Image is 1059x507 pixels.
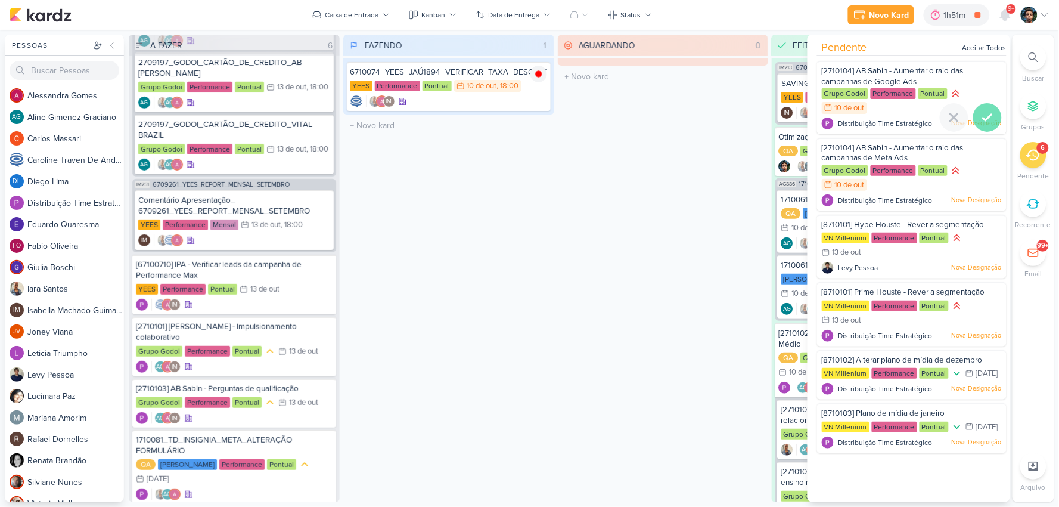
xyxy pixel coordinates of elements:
span: [2710104] AB Sabin - Aumentar o raio das campanhas de Google Ads [822,66,964,86]
div: Pontual [918,165,948,176]
p: AG [157,364,164,370]
img: Levy Pessoa [10,367,24,382]
img: Lucimara Paz [10,389,24,403]
div: Colaboradores: Aline Gimenez Graciano, Alessandra Gomes, Isabella Machado Guimarães [797,444,826,456]
div: [DATE] [976,423,998,431]
div: Pontual [235,144,264,154]
img: Distribuição Time Estratégico [136,489,148,500]
div: VN Millenium [822,368,869,379]
div: Aline Gimenez Graciano [800,444,812,456]
p: Nova Designação [952,196,1002,205]
div: Performance [871,88,916,99]
span: [8710102] Alterar plano de mídia de dezembro [822,355,983,365]
span: Distribuição Time Estratégico [838,384,933,394]
div: Isabella Machado Guimarães [169,412,181,424]
img: Distribuição Time Estratégico [822,118,834,129]
div: Aceitar Todos [962,42,1007,53]
div: R e n a t a B r a n d ã o [27,455,124,467]
img: Alessandra Gomes [162,412,173,424]
div: Colaboradores: Caroline Traven De Andrade, Alessandra Gomes, Isabella Machado Guimarães [151,299,181,311]
p: Buscar [1023,73,1045,84]
div: Colaboradores: Iara Santos, Caroline Traven De Andrade, Alessandra Gomes [154,234,183,246]
p: Pendente [1018,171,1049,181]
div: 13 de out [277,84,306,91]
div: 10 de out [467,82,497,90]
span: [8710103] Plano de mídia de janeiro [822,409,945,418]
img: Alessandra Gomes [169,489,181,500]
div: S i l v i a n e N u n e s [27,476,124,489]
div: Colaboradores: Iara Santos, Aline Gimenez Graciano, Alessandra Gomes [154,159,183,171]
div: L u c i m a r a P a z [27,390,124,403]
div: Colaboradores: Iara Santos, Aline Gimenez Graciano, Alessandra Gomes [797,237,826,249]
p: Grupos [1021,122,1045,132]
li: Ctrl + F [1013,44,1054,84]
div: Grupo Godoi [138,144,185,154]
p: Nova Designação [952,384,1002,394]
div: Grupo Godoi [781,491,828,502]
div: 10 de out [792,290,822,298]
div: D i e g o L i m a [27,175,124,188]
div: 13 de out [289,399,318,407]
div: Prioridade Baixa [951,367,963,379]
img: Caroline Traven De Andrade [164,234,176,246]
div: Colaboradores: Iara Santos, Aline Gimenez Graciano, Alessandra Gomes [797,303,826,315]
div: Aline Gimenez Graciano [162,489,173,500]
div: 6 [323,39,337,52]
div: Prioridade Média [299,459,310,471]
img: Giulia Boschi [10,260,24,274]
p: DL [13,178,21,185]
p: AG [141,100,148,106]
img: Iara Santos [800,237,812,249]
div: Prioridade Alta [951,300,963,312]
div: Grupo Godoi [136,397,182,408]
img: Iara Santos [369,95,381,107]
div: 1h51m [944,9,970,21]
input: + Novo kard [560,68,766,85]
div: 13 de out [289,348,318,355]
div: Criador(a): Distribuição Time Estratégico [136,489,148,500]
div: Fabio Oliveira [10,239,24,253]
div: Joney Viana [10,324,24,339]
p: Arquivo [1021,482,1046,493]
div: 1710081_TD_INSIGNIA_META_ALTERAÇÃO FORMULÁRIO [136,435,333,456]
div: D i s t r i b u i ç ã o T i m e E s t r a t é g i c o [27,197,124,209]
div: 99+ [1038,241,1049,251]
p: IM [386,99,392,105]
div: [DATE] [976,370,998,378]
div: Aline Gimenez Graciano [797,382,809,394]
input: + Novo kard [346,117,552,134]
div: YEES [781,92,803,103]
div: Grupo Godoi [781,429,828,440]
div: Aline Gimenez Graciano [10,110,24,124]
p: AG [166,162,174,168]
div: SAVING_6709241_YEES_PDM_NOVEMBRO [781,78,973,89]
img: Nelito Junior [779,160,791,172]
span: AG886 [778,181,796,187]
div: , 18:00 [497,82,519,90]
div: I a r a S a n t o s [27,283,124,295]
div: Performance [187,82,232,92]
img: Alessandra Gomes [171,97,183,109]
p: IM [784,110,790,116]
div: , 18:00 [281,221,303,229]
div: Performance [219,459,265,470]
img: kardz.app [10,8,72,22]
div: Performance [375,81,420,91]
img: Renata Brandão [10,453,24,468]
div: Grupo Godoi [136,346,182,357]
div: 6710074_YEES_JAÚ1894_VERIFICAR_TAXA_DESCARTES_CRIATIVO [350,67,547,78]
div: 10 de out [792,224,822,232]
span: Distribuição Time Estratégico [838,118,933,129]
p: AG [784,241,791,247]
div: 13 de out [277,146,306,153]
img: Nelito Junior [1021,7,1038,23]
span: 6709241_YEES_PDM_NOVEMBRO [796,64,896,71]
div: Criador(a): Nelito Junior [779,160,791,172]
img: Nelito Junior [805,160,816,172]
span: 6709261_YEES_REPORT_MENSAL_SETEMBRO [153,181,290,188]
img: Carlos Massari [10,131,24,146]
div: [2710102] Vital Brazil - Pausar 100% campanha de ensino médio de Meta [781,466,973,488]
div: VN Millenium [822,301,869,311]
div: J o n e y V i a n a [27,326,124,338]
div: 13 de out [833,317,862,324]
